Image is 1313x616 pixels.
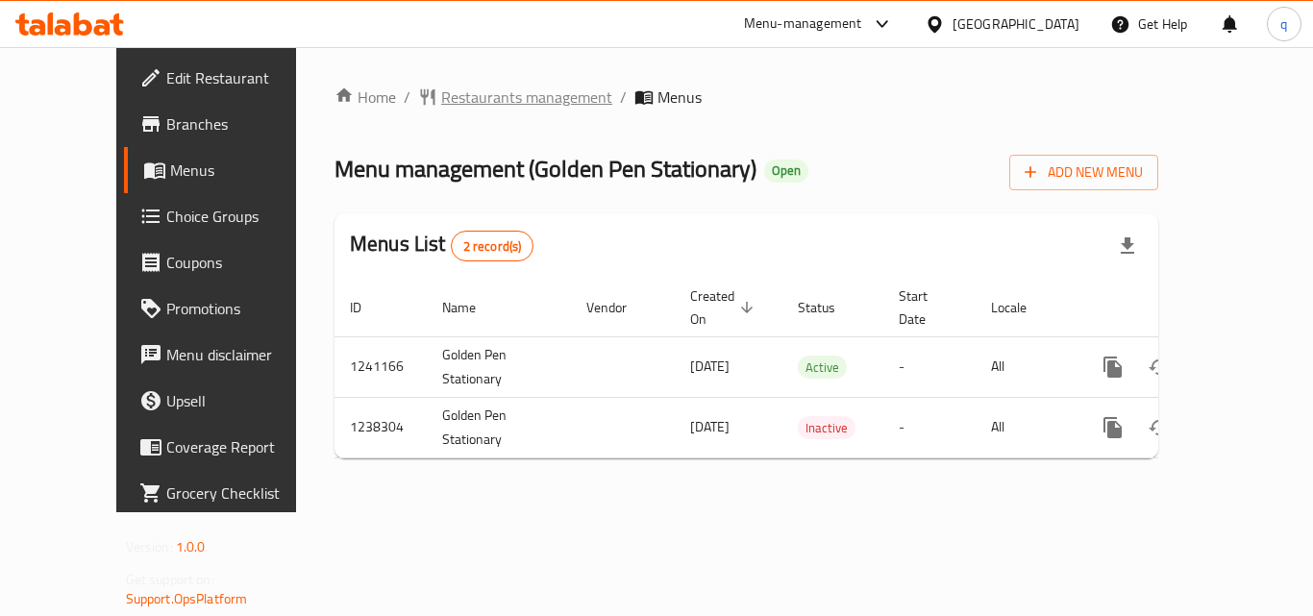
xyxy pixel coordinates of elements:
div: Export file [1104,223,1151,269]
a: Grocery Checklist [124,470,335,516]
span: Version: [126,534,173,559]
a: Support.OpsPlatform [126,586,248,611]
span: Menu disclaimer [166,343,320,366]
a: Menus [124,147,335,193]
td: Golden Pen Stationary [427,397,571,457]
span: Open [764,162,808,179]
span: Menu management ( Golden Pen Stationary ) [334,147,756,190]
div: Inactive [798,416,855,439]
span: Active [798,357,847,379]
a: Menu disclaimer [124,332,335,378]
span: Status [798,296,860,319]
a: Edit Restaurant [124,55,335,101]
span: Start Date [899,284,953,331]
span: 1.0.0 [176,534,206,559]
div: Active [798,356,847,379]
a: Coupons [124,239,335,285]
span: Inactive [798,417,855,439]
span: 2 record(s) [452,237,533,256]
button: more [1090,405,1136,451]
span: Grocery Checklist [166,481,320,505]
td: 1238304 [334,397,427,457]
span: Menus [657,86,702,109]
button: Change Status [1136,344,1182,390]
td: All [976,336,1075,397]
button: Add New Menu [1009,155,1158,190]
a: Coverage Report [124,424,335,470]
li: / [404,86,410,109]
a: Branches [124,101,335,147]
li: / [620,86,627,109]
div: Total records count [451,231,534,261]
span: Locale [991,296,1052,319]
a: Home [334,86,396,109]
span: q [1280,13,1287,35]
td: 1241166 [334,336,427,397]
span: Upsell [166,389,320,412]
span: Edit Restaurant [166,66,320,89]
span: Add New Menu [1025,160,1143,185]
a: Upsell [124,378,335,424]
span: [DATE] [690,414,730,439]
span: Choice Groups [166,205,320,228]
span: Coupons [166,251,320,274]
a: Choice Groups [124,193,335,239]
span: Vendor [586,296,652,319]
table: enhanced table [334,279,1290,458]
td: Golden Pen Stationary [427,336,571,397]
button: more [1090,344,1136,390]
div: Menu-management [744,12,862,36]
span: Menus [170,159,320,182]
td: - [883,336,976,397]
div: [GEOGRAPHIC_DATA] [953,13,1079,35]
span: Coverage Report [166,435,320,458]
span: ID [350,296,386,319]
span: Get support on: [126,567,214,592]
span: Created On [690,284,759,331]
span: Name [442,296,501,319]
a: Promotions [124,285,335,332]
th: Actions [1075,279,1290,337]
span: Restaurants management [441,86,612,109]
span: [DATE] [690,354,730,379]
span: Branches [166,112,320,136]
td: All [976,397,1075,457]
nav: breadcrumb [334,86,1158,109]
span: Promotions [166,297,320,320]
a: Restaurants management [418,86,612,109]
h2: Menus List [350,230,533,261]
td: - [883,397,976,457]
button: Change Status [1136,405,1182,451]
div: Open [764,160,808,183]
